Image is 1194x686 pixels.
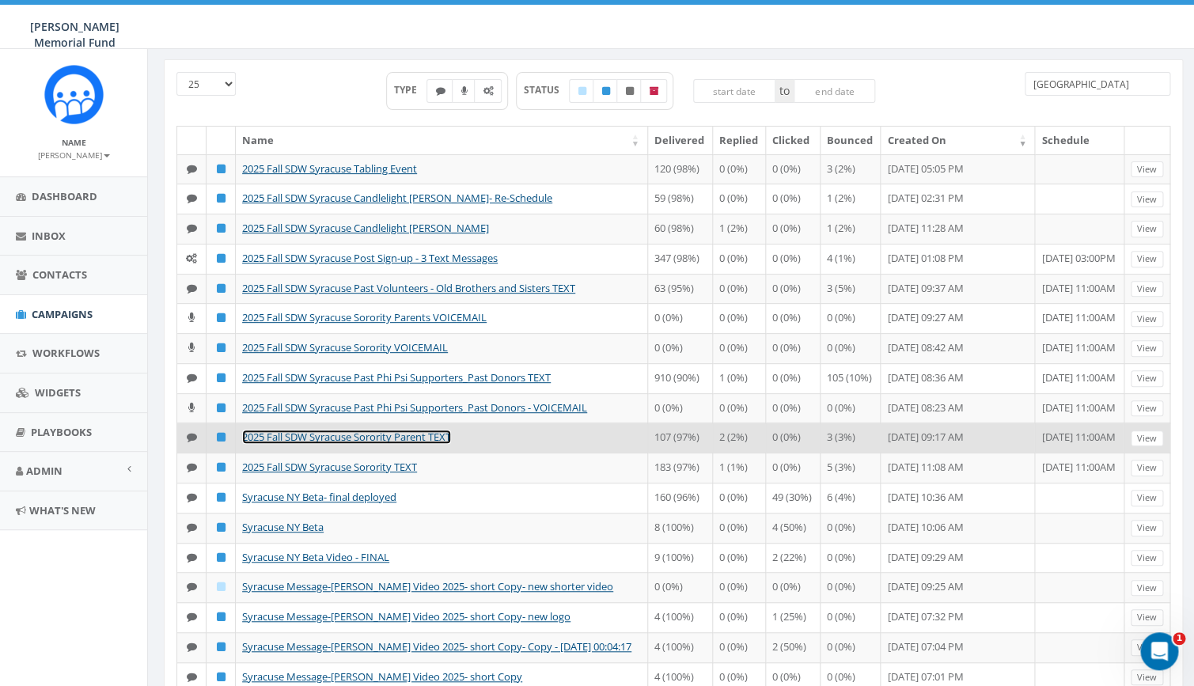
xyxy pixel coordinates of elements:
[1035,423,1124,453] td: [DATE] 11:00AM
[1131,639,1163,656] a: View
[713,363,767,393] td: 1 (0%)
[616,79,642,103] label: Unpublished
[648,127,713,154] th: Delivered
[187,283,197,294] i: Text SMS
[713,572,767,602] td: 0 (0%)
[648,393,713,423] td: 0 (0%)
[483,86,493,96] i: Automated Message
[1131,430,1163,447] a: View
[648,303,713,333] td: 0 (0%)
[713,483,767,513] td: 0 (0%)
[26,464,63,478] span: Admin
[881,483,1035,513] td: [DATE] 10:36 AM
[713,333,767,363] td: 0 (0%)
[625,86,633,96] i: Unpublished
[881,127,1035,154] th: Created On: activate to sort column ascending
[648,543,713,573] td: 9 (100%)
[29,503,96,517] span: What's New
[187,522,197,533] i: Text SMS
[766,274,821,304] td: 0 (0%)
[242,550,389,564] a: Syracuse NY Beta Video - FINAL
[648,453,713,483] td: 183 (97%)
[217,672,226,682] i: Published
[881,423,1035,453] td: [DATE] 09:17 AM
[1131,340,1163,357] a: View
[881,244,1035,274] td: [DATE] 01:08 PM
[217,462,226,472] i: Published
[30,19,119,50] span: [PERSON_NAME] Memorial Fund
[821,214,881,244] td: 1 (2%)
[32,307,93,321] span: Campaigns
[38,147,110,161] a: [PERSON_NAME]
[217,612,226,622] i: Published
[648,363,713,393] td: 910 (90%)
[1035,127,1124,154] th: Schedule
[1131,609,1163,626] a: View
[821,274,881,304] td: 3 (5%)
[881,333,1035,363] td: [DATE] 08:42 AM
[766,483,821,513] td: 49 (30%)
[1131,520,1163,536] a: View
[186,253,197,263] i: Automated Message
[1131,550,1163,567] a: View
[217,223,226,233] i: Published
[766,453,821,483] td: 0 (0%)
[44,65,104,124] img: Rally_Corp_Icon.png
[648,513,713,543] td: 8 (100%)
[242,430,451,444] a: 2025 Fall SDW Syracuse Sorority Parent TEXT
[32,346,100,360] span: Workflows
[1131,221,1163,237] a: View
[578,86,586,96] i: Draft
[881,632,1035,662] td: [DATE] 07:04 PM
[821,632,881,662] td: 0 (0%)
[881,453,1035,483] td: [DATE] 11:08 AM
[713,513,767,543] td: 0 (0%)
[1035,244,1124,274] td: [DATE] 03:00PM
[474,79,502,103] label: Automated Message
[821,184,881,214] td: 1 (2%)
[217,522,226,533] i: Published
[187,552,197,563] i: Text SMS
[648,184,713,214] td: 59 (98%)
[1131,490,1163,506] a: View
[1131,251,1163,267] a: View
[648,274,713,304] td: 63 (95%)
[713,602,767,632] td: 0 (0%)
[242,161,417,176] a: 2025 Fall SDW Syracuse Tabling Event
[217,582,226,592] i: Draft
[187,373,197,383] i: Text SMS
[242,191,552,205] a: 2025 Fall SDW Syracuse Candlelight [PERSON_NAME]- Re-Schedule
[242,281,575,295] a: 2025 Fall SDW Syracuse Past Volunteers - Old Brothers and Sisters TEXT
[217,193,226,203] i: Published
[242,251,498,265] a: 2025 Fall SDW Syracuse Post Sign-up - 3 Text Messages
[1131,669,1163,686] a: View
[217,492,226,502] i: Published
[435,86,445,96] i: Text SMS
[640,79,667,103] label: Archived
[217,432,226,442] i: Published
[31,425,92,439] span: Playbooks
[62,137,86,148] small: Name
[1025,72,1170,96] input: Type to search
[569,79,594,103] label: Draft
[601,86,609,96] i: Published
[242,520,324,534] a: Syracuse NY Beta
[766,333,821,363] td: 0 (0%)
[236,127,648,154] th: Name: activate to sort column ascending
[766,244,821,274] td: 0 (0%)
[821,483,881,513] td: 6 (4%)
[1140,632,1178,670] iframe: Intercom live chat
[32,267,87,282] span: Contacts
[766,393,821,423] td: 0 (0%)
[648,333,713,363] td: 0 (0%)
[187,164,197,174] i: Text SMS
[1131,370,1163,387] a: View
[713,543,767,573] td: 0 (0%)
[713,214,767,244] td: 1 (2%)
[648,602,713,632] td: 4 (100%)
[242,221,489,235] a: 2025 Fall SDW Syracuse Candlelight [PERSON_NAME]
[1131,281,1163,298] a: View
[713,632,767,662] td: 0 (0%)
[766,303,821,333] td: 0 (0%)
[35,385,81,400] span: Widgets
